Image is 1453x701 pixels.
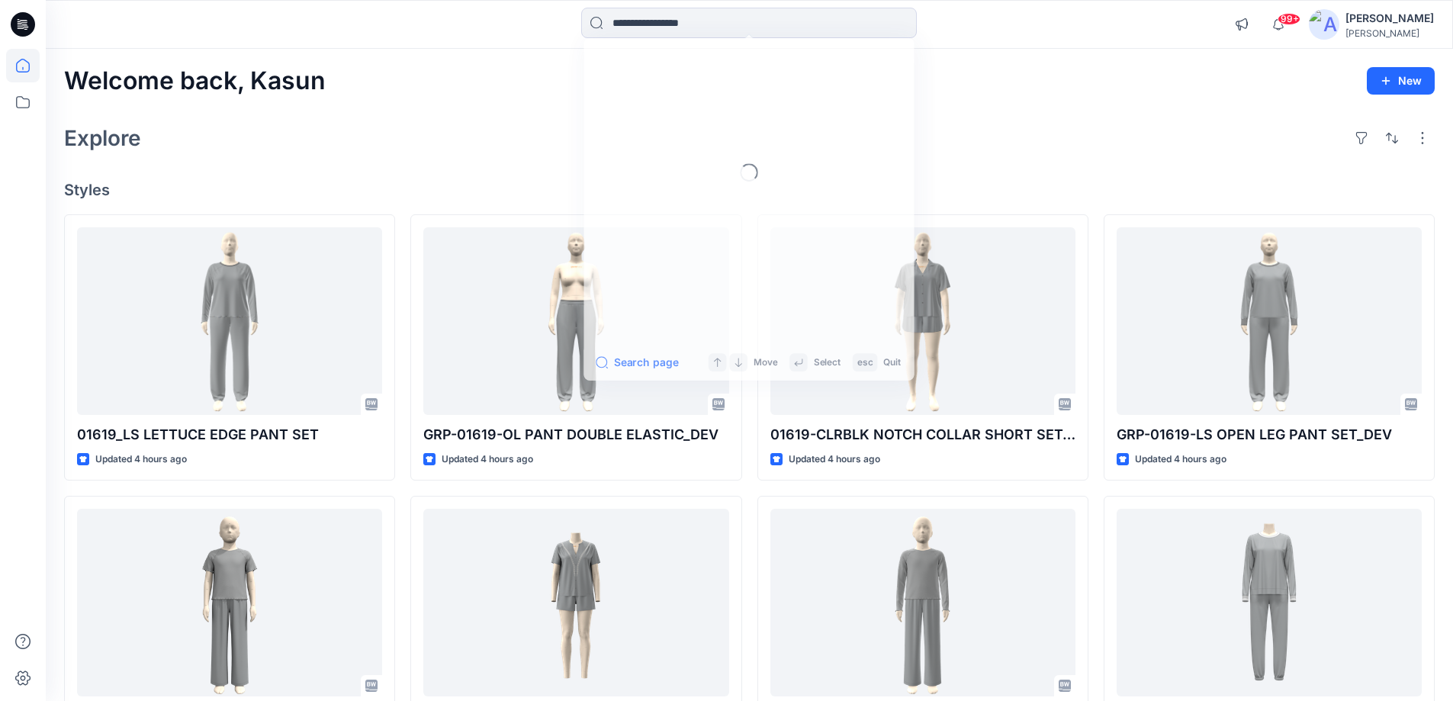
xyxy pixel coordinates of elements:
[770,509,1075,697] a: GKL_TL_0073_WP+GKL_BL_0001_WP_DEV_REV2
[754,355,777,370] p: Move
[442,452,533,468] p: Updated 4 hours ago
[814,355,841,370] p: Select
[423,509,728,697] a: WK10084 A TOP BOXER SET_DEVELOPMENT
[1367,67,1435,95] button: New
[1117,509,1422,697] a: 12-5589_DEV_REV1
[1345,9,1434,27] div: [PERSON_NAME]
[1309,9,1339,40] img: avatar
[95,452,187,468] p: Updated 4 hours ago
[1117,227,1422,416] a: GRP-01619-LS OPEN LEG PANT SET_DEV
[789,452,880,468] p: Updated 4 hours ago
[64,67,326,95] h2: Welcome back, Kasun
[857,355,873,370] p: esc
[1135,452,1226,468] p: Updated 4 hours ago
[883,355,901,370] p: Quit
[64,126,141,150] h2: Explore
[770,227,1075,416] a: 01619-CLRBLK NOTCH COLLAR SHORT SET_DEVELOPMENT
[1345,27,1434,39] div: [PERSON_NAME]
[1278,13,1300,25] span: 99+
[770,424,1075,445] p: 01619-CLRBLK NOTCH COLLAR SHORT SET_DEVELOPMENT
[77,424,382,445] p: 01619_LS LETTUCE EDGE PANT SET
[64,181,1435,199] h4: Styles
[77,227,382,416] a: 01619_LS LETTUCE EDGE PANT SET
[596,353,678,371] button: Search page
[1117,424,1422,445] p: GRP-01619-LS OPEN LEG PANT SET_DEV
[77,509,382,697] a: GKLTS0053_GKLBL0001_REV1
[423,227,728,416] a: GRP-01619-OL PANT DOUBLE ELASTIC_DEV
[423,424,728,445] p: GRP-01619-OL PANT DOUBLE ELASTIC_DEV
